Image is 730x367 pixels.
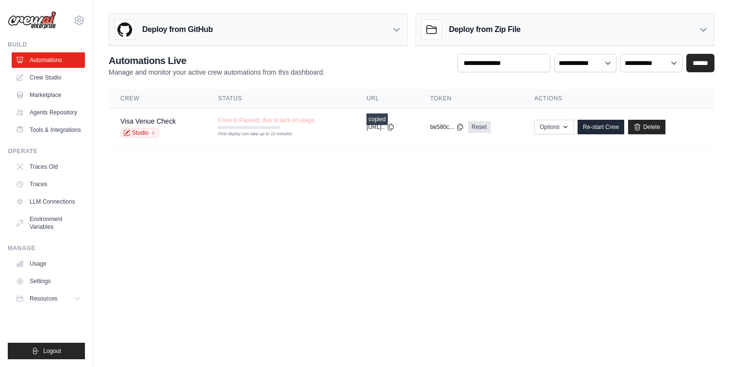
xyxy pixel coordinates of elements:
[218,116,314,124] span: Crew is Paused, due to lack of usage
[12,176,85,192] a: Traces
[8,343,85,359] button: Logout
[12,52,85,68] a: Automations
[142,24,213,35] h3: Deploy from GitHub
[8,147,85,155] div: Operate
[12,105,85,120] a: Agents Repository
[366,113,387,125] div: copied
[366,123,394,131] button: [URL]..
[109,67,325,77] p: Manage and monitor your active crew automations from this dashboard.
[8,41,85,48] div: Build
[115,20,134,39] img: GitHub Logo
[206,89,355,109] th: Status
[12,211,85,235] a: Environment Variables
[12,87,85,103] a: Marketplace
[8,244,85,252] div: Manage
[523,89,714,109] th: Actions
[30,295,57,303] span: Resources
[12,122,85,138] a: Tools & Integrations
[12,194,85,209] a: LLM Connections
[12,256,85,271] a: Usage
[12,291,85,306] button: Resources
[12,273,85,289] a: Settings
[109,89,206,109] th: Crew
[468,121,491,133] a: Reset
[430,123,464,131] button: be580c...
[418,89,523,109] th: Token
[218,131,280,138] div: First deploy can take up to 10 minutes
[578,120,624,134] a: Re-start Crew
[120,128,159,138] a: Studio
[534,120,574,134] button: Options
[628,120,665,134] a: Delete
[109,54,325,67] h2: Automations Live
[8,11,56,30] img: Logo
[355,89,418,109] th: URL
[12,70,85,85] a: Crew Studio
[43,347,61,355] span: Logout
[12,159,85,175] a: Traces Old
[449,24,520,35] h3: Deploy from Zip File
[120,117,176,125] a: Visa Venue Check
